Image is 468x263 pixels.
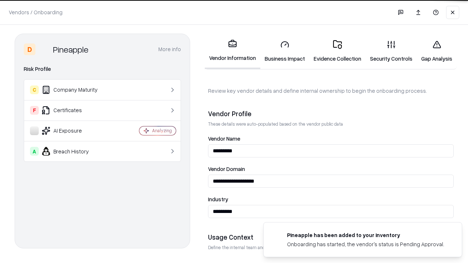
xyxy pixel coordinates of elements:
[30,147,117,156] div: Breach History
[208,121,454,127] p: These details were auto-populated based on the vendor public data
[53,43,88,55] div: Pineapple
[208,197,454,202] label: Industry
[152,127,172,134] div: Analyzing
[287,240,444,248] div: Onboarding has started, the vendor's status is Pending Approval.
[24,65,181,73] div: Risk Profile
[366,34,417,68] a: Security Controls
[158,43,181,56] button: More info
[208,233,454,241] div: Usage Context
[208,244,454,251] p: Define the internal team and reason for using this vendor. This helps assess business relevance a...
[30,85,39,94] div: C
[30,106,117,115] div: Certificates
[30,147,39,156] div: A
[272,231,281,240] img: pineappleenergy.com
[205,34,260,69] a: Vendor Information
[260,34,309,68] a: Business Impact
[30,126,117,135] div: AI Exposure
[30,85,117,94] div: Company Maturity
[9,8,63,16] p: Vendors / Onboarding
[417,34,457,68] a: Gap Analysis
[208,136,454,141] label: Vendor Name
[309,34,366,68] a: Evidence Collection
[30,106,39,115] div: F
[38,43,50,55] img: Pineapple
[208,166,454,172] label: Vendor Domain
[208,87,454,95] p: Review key vendor details and define internal ownership to begin the onboarding process.
[24,43,35,55] div: D
[208,109,454,118] div: Vendor Profile
[287,231,444,239] div: Pineapple has been added to your inventory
